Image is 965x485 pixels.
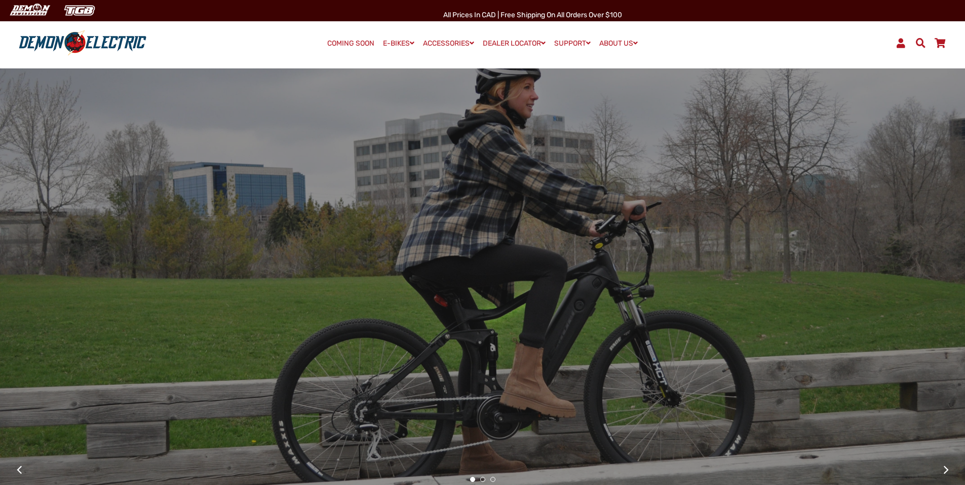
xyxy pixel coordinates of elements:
img: Demon Electric [5,2,54,19]
img: TGB Canada [59,2,100,19]
button: 1 of 3 [470,477,475,482]
button: 3 of 3 [490,477,495,482]
a: DEALER LOCATOR [479,36,549,51]
a: ABOUT US [596,36,641,51]
a: E-BIKES [379,36,418,51]
a: COMING SOON [324,36,378,51]
button: 2 of 3 [480,477,485,482]
span: All Prices in CAD | Free shipping on all orders over $100 [443,11,622,19]
a: SUPPORT [551,36,594,51]
a: ACCESSORIES [419,36,478,51]
img: Demon Electric logo [15,30,150,56]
